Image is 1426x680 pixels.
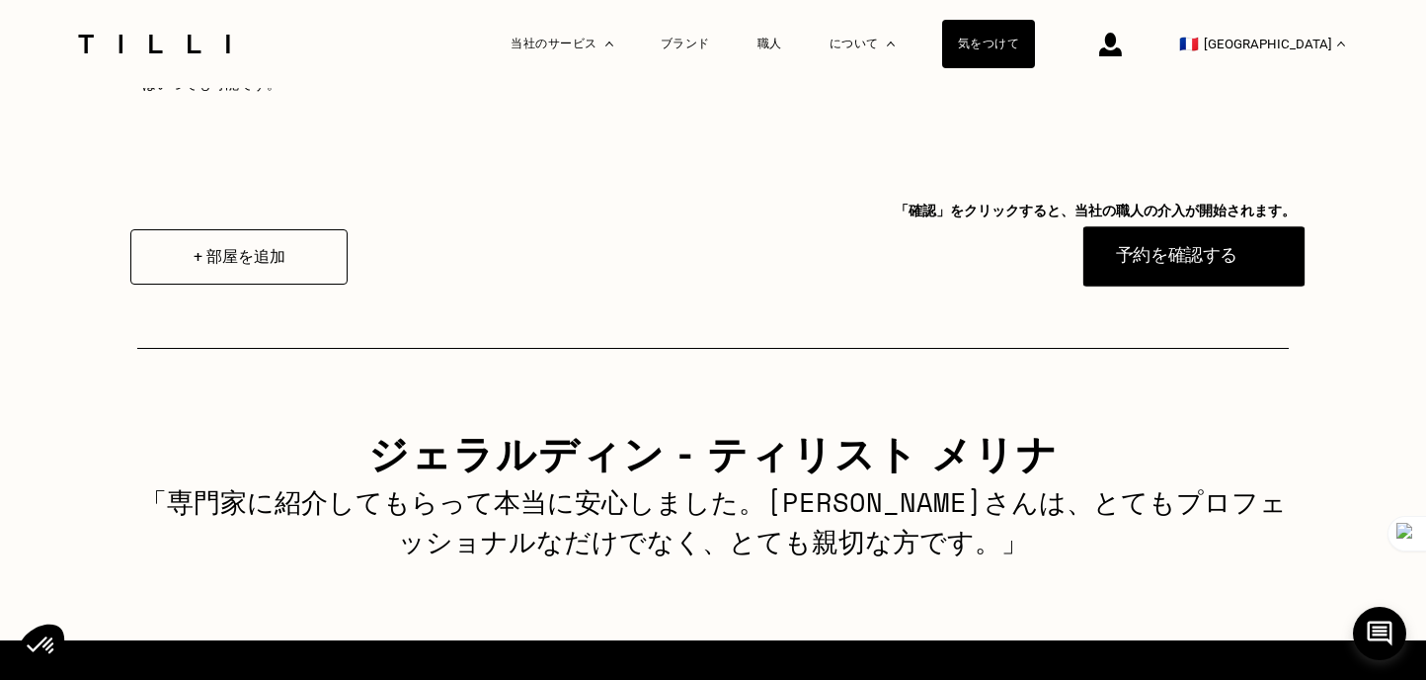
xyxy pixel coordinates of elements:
[1179,35,1199,53] font: 🇫🇷
[194,247,285,266] font: + 部屋を追加
[130,229,348,285] button: + 部屋を追加
[757,36,782,52] a: 職人
[830,37,879,50] font: について
[895,203,1296,218] font: 「確認」をクリックすると、当社の職人の介入が開始されます。
[140,482,1287,561] font: 「専門家に紹介してもらって本当に安心しました。[PERSON_NAME]さんは、とてもプロフェッショナルなだけでなく、とても親切な方です。」
[71,35,237,53] img: ティリドレスメイキングサービスロゴ
[511,37,597,50] font: 当社のサービス
[942,20,1036,68] a: 気をつけて
[368,432,1059,478] font: ジェラルディン - ティリスト メリナ
[1082,225,1307,288] button: 予約を確認する
[1204,37,1332,51] font: [GEOGRAPHIC_DATA]
[887,42,895,46] img: ドロップダウンメニューについて
[661,37,710,50] font: ブランド
[1099,33,1122,56] img: 接続アイコン
[757,37,782,50] font: 職人
[1116,245,1237,266] font: 予約を確認する
[605,42,613,46] img: ドロップダウンメニュー
[958,37,1020,50] font: 気をつけて
[661,36,710,52] a: ブランド
[1337,42,1345,46] img: ドロップダウンメニュー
